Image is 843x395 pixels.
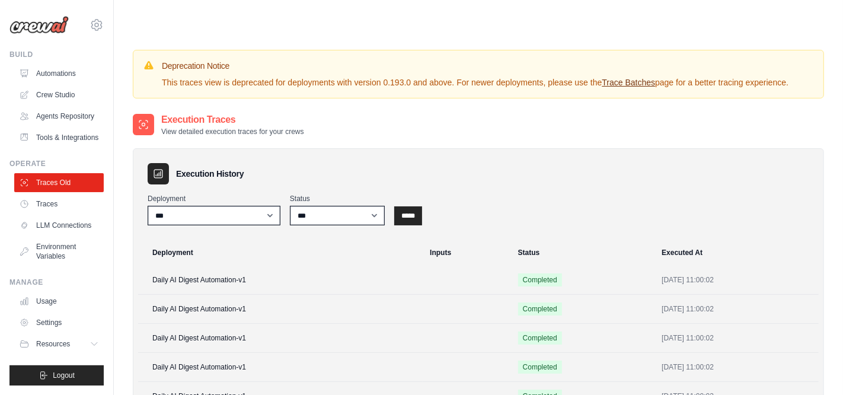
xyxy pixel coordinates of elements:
img: Logo [9,16,69,34]
h2: Execution Traces [161,113,304,127]
td: Daily AI Digest Automation-v1 [138,295,423,324]
h3: Deprecation Notice [162,60,788,72]
a: Tools & Integrations [14,128,104,147]
th: Inputs [423,240,510,266]
a: Trace Batches [602,78,655,87]
span: Completed [518,273,562,286]
span: Completed [518,302,562,316]
span: Logout [53,371,75,380]
td: [DATE] 11:00:02 [654,324,819,353]
a: Traces Old [14,173,104,192]
a: Settings [14,313,104,332]
div: Manage [9,278,104,287]
a: Traces [14,195,104,214]
td: [DATE] 11:00:02 [654,266,819,295]
a: LLM Connections [14,216,104,235]
div: Operate [9,159,104,168]
a: Automations [14,64,104,83]
td: {} [423,353,510,382]
th: Deployment [138,240,423,266]
h3: Execution History [176,168,244,180]
td: Daily AI Digest Automation-v1 [138,266,423,295]
td: {} [423,324,510,353]
a: Environment Variables [14,237,104,266]
label: Deployment [148,194,280,203]
td: Daily AI Digest Automation-v1 [138,353,423,382]
td: {} [423,266,510,295]
td: [DATE] 11:00:02 [654,295,819,324]
div: Build [9,50,104,59]
a: Usage [14,292,104,311]
td: [DATE] 11:00:02 [654,353,819,382]
th: Executed At [654,240,819,266]
a: Crew Studio [14,85,104,104]
p: View detailed execution traces for your crews [161,127,304,136]
td: {} [423,295,510,324]
span: Resources [36,339,70,349]
span: Completed [518,361,562,374]
label: Status [290,194,385,203]
p: This traces view is deprecated for deployments with version 0.193.0 and above. For newer deployme... [162,77,788,88]
button: Logout [9,365,104,386]
a: Agents Repository [14,107,104,126]
button: Resources [14,335,104,353]
th: Status [511,240,655,266]
td: Daily AI Digest Automation-v1 [138,324,423,353]
span: Completed [518,332,562,345]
